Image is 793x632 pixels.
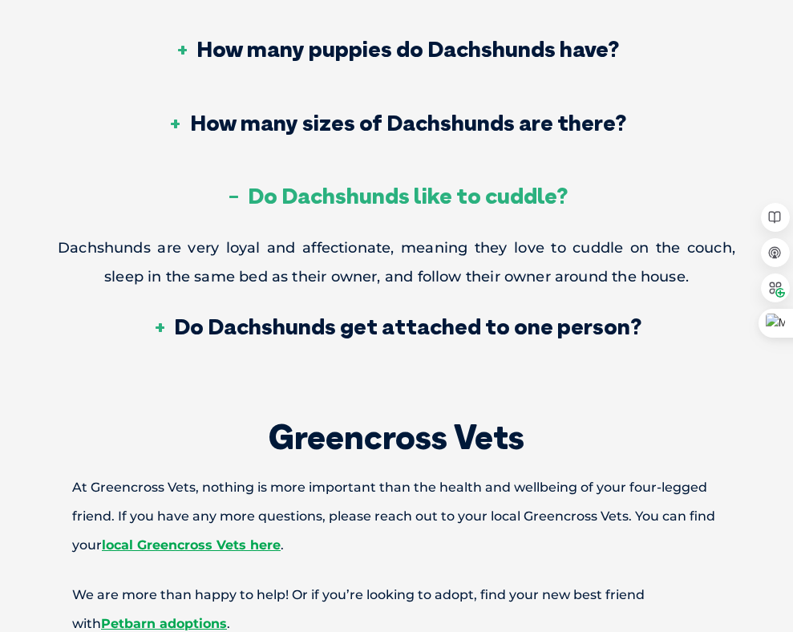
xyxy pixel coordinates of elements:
[225,184,568,207] h3: Do Dachshunds like to cuddle?
[16,473,777,560] p: At Greencross Vets, nothing is more important than the health and wellbeing of your four-legged f...
[101,616,227,631] a: Petbarn adoptions
[152,315,641,338] h3: Do Dachshunds get attached to one person?
[102,537,281,553] a: local Greencross Vets here
[174,38,619,60] h3: How many puppies do Dachshunds have?
[168,111,626,134] h3: How many sizes of Dachshunds are there?
[16,420,777,454] h2: Greencross Vets
[58,233,735,291] p: Dachshunds are very loyal and affectionate, meaning they love to cuddle on the couch, sleep in th...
